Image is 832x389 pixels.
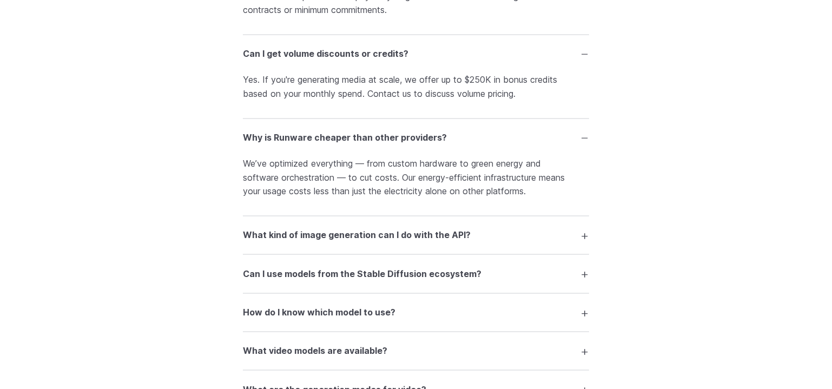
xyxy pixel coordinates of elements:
h3: Can I get volume discounts or credits? [243,47,408,61]
h3: How do I know which model to use? [243,306,395,320]
summary: What video models are available? [243,341,589,361]
h3: Why is Runware cheaper than other providers? [243,131,447,145]
p: Yes. If you're generating media at scale, we offer up to $250K in bonus credits based on your mon... [243,73,589,101]
summary: What kind of image generation can I do with the API? [243,225,589,246]
summary: Can I use models from the Stable Diffusion ecosystem? [243,263,589,284]
summary: Why is Runware cheaper than other providers? [243,128,589,148]
summary: Can I get volume discounts or credits? [243,44,589,64]
h3: What kind of image generation can I do with the API? [243,228,471,242]
p: We’ve optimized everything — from custom hardware to green energy and software orchestration — to... [243,157,589,199]
h3: Can I use models from the Stable Diffusion ecosystem? [243,267,481,281]
h3: What video models are available? [243,344,387,358]
summary: How do I know which model to use? [243,302,589,323]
